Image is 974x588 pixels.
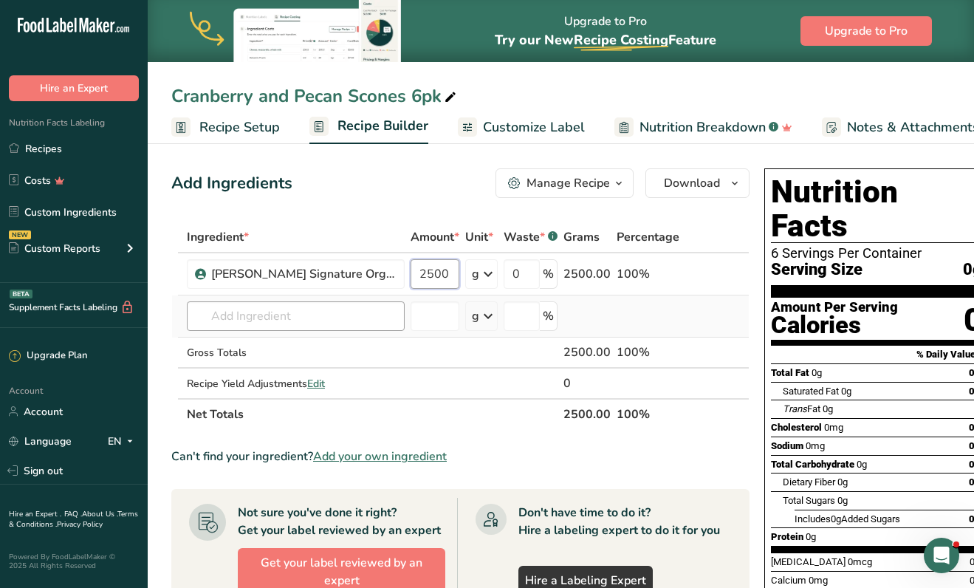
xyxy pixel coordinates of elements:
div: g [472,265,479,283]
span: Serving Size [771,261,862,279]
span: 0g [841,386,851,397]
span: Download [664,174,720,192]
span: Nutrition Breakdown [639,117,766,137]
a: Recipe Setup [171,111,280,144]
span: Ingredient [187,228,249,246]
span: Fat [783,403,820,414]
span: 0mg [809,575,828,586]
th: 100% [614,398,682,429]
a: Nutrition Breakdown [614,111,792,144]
a: FAQ . [64,509,82,519]
span: Total Sugars [783,495,835,506]
div: 0 [563,375,611,392]
span: Add your own ingredient [313,448,447,465]
a: About Us . [82,509,117,519]
div: g [472,307,479,325]
div: 100% [617,343,679,361]
iframe: Intercom live chat [924,538,959,573]
div: Waste [504,228,558,246]
a: Recipe Builder [309,109,428,145]
span: Amount [411,228,459,246]
div: Can't find your ingredient? [171,448,750,465]
span: Unit [465,228,493,246]
span: Recipe Builder [337,116,428,136]
div: [PERSON_NAME] Signature Organic Wheat Flour, all-purpose, 11,5% protein, unbleached, unenriched [211,265,396,283]
a: Language [9,428,72,454]
div: Calories [771,315,898,336]
a: Hire an Expert . [9,509,61,519]
div: Manage Recipe [527,174,610,192]
a: Privacy Policy [57,519,103,530]
span: Recipe Setup [199,117,280,137]
div: BETA [10,290,32,298]
span: 0mg [824,422,843,433]
span: Edit [307,377,325,391]
span: Sodium [771,440,803,451]
span: Saturated Fat [783,386,839,397]
span: Protein [771,531,803,542]
span: Try our New Feature [495,31,716,49]
th: Net Totals [184,398,560,429]
input: Add Ingredient [187,301,405,331]
div: Don't have time to do it? Hire a labeling expert to do it for you [518,504,720,539]
div: Amount Per Serving [771,301,898,315]
div: Upgrade to Pro [495,1,716,62]
div: 100% [617,265,679,283]
div: Powered By FoodLabelMaker © 2025 All Rights Reserved [9,553,139,570]
div: Add Ingredients [171,171,292,196]
span: Grams [563,228,600,246]
button: Upgrade to Pro [800,16,932,46]
div: Recipe Yield Adjustments [187,376,405,392]
span: 0g [837,495,848,506]
button: Manage Recipe [495,168,634,198]
span: 0mg [806,440,825,451]
span: Percentage [617,228,679,246]
span: Includes Added Sugars [795,513,900,524]
div: Custom Reports [9,241,100,256]
span: Total Carbohydrate [771,459,854,470]
span: Recipe Costing [574,31,668,49]
span: 0g [831,513,841,524]
div: Gross Totals [187,345,405,360]
div: Upgrade Plan [9,349,87,363]
i: Trans [783,403,807,414]
span: 0mcg [848,556,872,567]
div: 2500.00 [563,265,611,283]
span: 0g [837,476,848,488]
span: [MEDICAL_DATA] [771,556,846,567]
div: Not sure you've done it right? Get your label reviewed by an expert [238,504,441,539]
span: 0g [812,367,822,378]
a: Customize Label [458,111,585,144]
div: 2500.00 [563,343,611,361]
span: Dietary Fiber [783,476,835,488]
button: Download [645,168,750,198]
div: Cranberry and Pecan Scones 6pk [171,83,459,109]
span: Total Fat [771,367,809,378]
a: Terms & Conditions . [9,509,138,530]
th: 2500.00 [560,398,614,429]
span: Cholesterol [771,422,822,433]
div: EN [108,432,139,450]
span: Customize Label [483,117,585,137]
span: Calcium [771,575,806,586]
span: 0g [806,531,816,542]
span: 0g [857,459,867,470]
span: Upgrade to Pro [825,22,908,40]
span: 0g [823,403,833,414]
div: NEW [9,230,31,239]
button: Hire an Expert [9,75,139,101]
